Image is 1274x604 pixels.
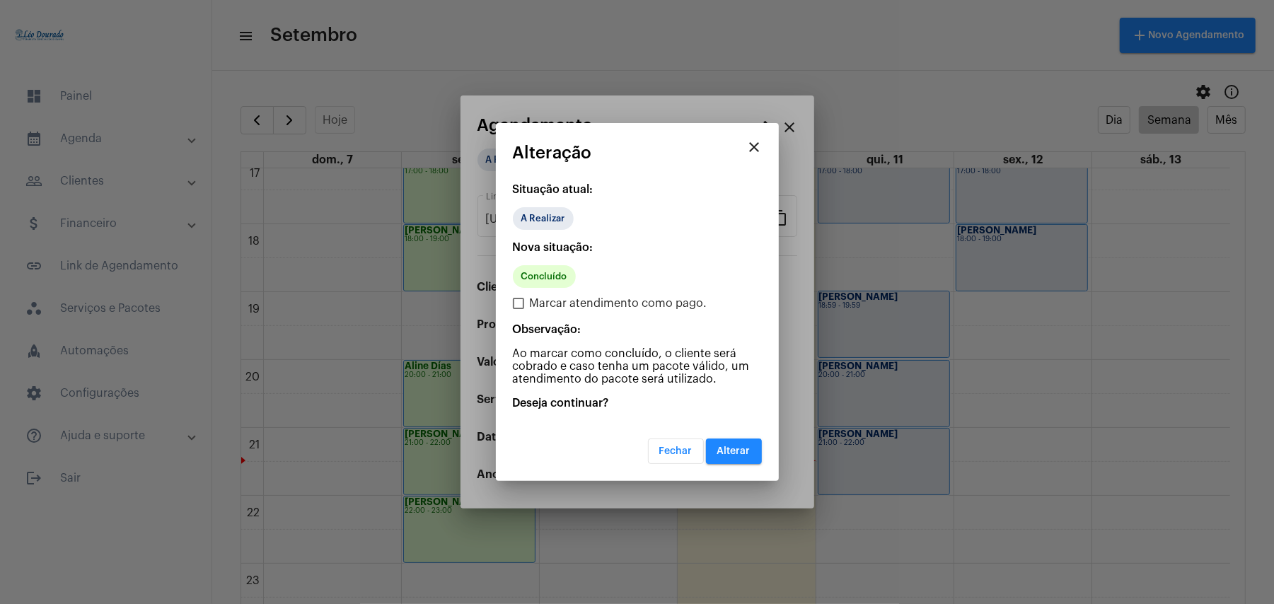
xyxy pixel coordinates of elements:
[513,207,574,230] mat-chip: A Realizar
[648,439,704,464] button: Fechar
[513,347,762,385] p: Ao marcar como concluído, o cliente será cobrado e caso tenha um pacote válido, um atendimento do...
[513,265,576,288] mat-chip: Concluído
[530,295,707,312] span: Marcar atendimento como pago.
[513,323,762,336] p: Observação:
[513,397,762,410] p: Deseja continuar?
[513,183,762,196] p: Situação atual:
[659,446,693,456] span: Fechar
[717,446,751,456] span: Alterar
[706,439,762,464] button: Alterar
[513,241,762,254] p: Nova situação:
[746,139,763,156] mat-icon: close
[513,144,592,162] span: Alteração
